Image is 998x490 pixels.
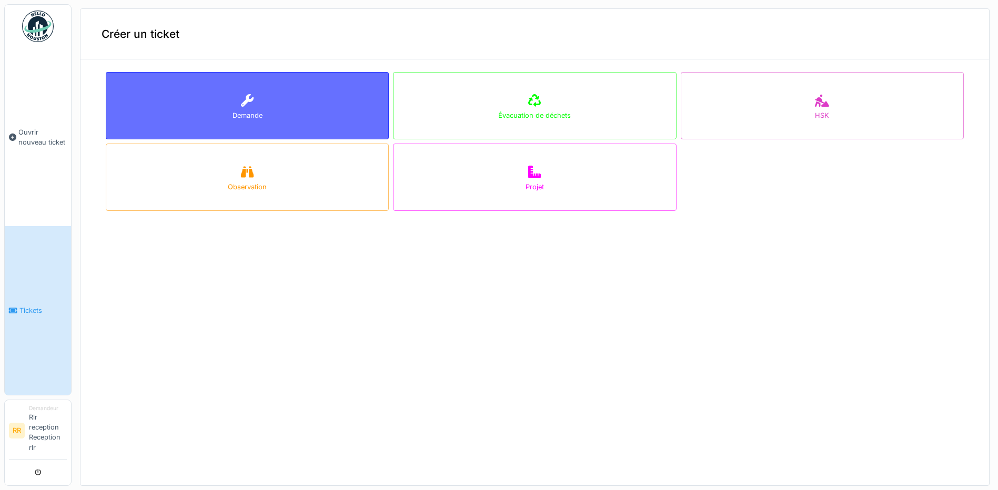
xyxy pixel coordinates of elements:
[498,110,571,120] div: Évacuation de déchets
[5,48,71,226] a: Ouvrir nouveau ticket
[228,182,267,192] div: Observation
[815,110,829,120] div: HSK
[19,305,67,315] span: Tickets
[233,110,263,120] div: Demande
[526,182,544,192] div: Projet
[5,226,71,394] a: Tickets
[22,11,54,42] img: Badge_color-CXgf-gQk.svg
[18,127,67,147] span: Ouvrir nouveau ticket
[9,423,25,438] li: RR
[9,404,67,460] a: RR DemandeurRlr reception Reception rlr
[29,404,67,457] li: Rlr reception Reception rlr
[80,9,989,59] div: Créer un ticket
[29,404,67,412] div: Demandeur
